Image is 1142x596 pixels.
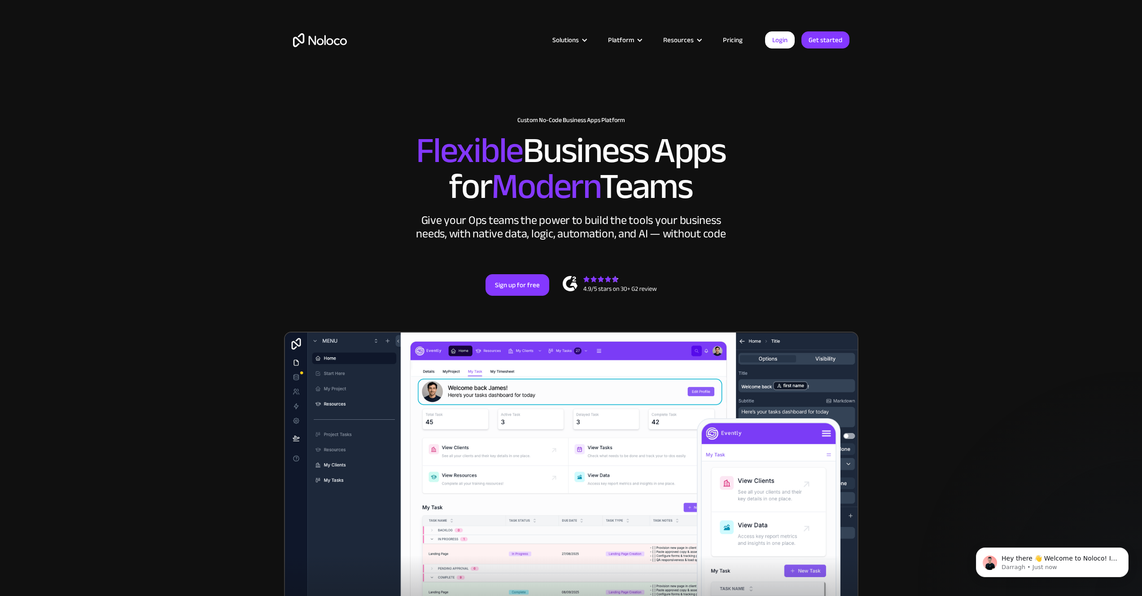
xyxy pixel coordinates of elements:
[491,153,599,220] span: Modern
[541,34,597,46] div: Solutions
[293,133,849,205] h2: Business Apps for Teams
[552,34,579,46] div: Solutions
[712,34,754,46] a: Pricing
[652,34,712,46] div: Resources
[963,529,1142,592] iframe: Intercom notifications message
[414,214,728,241] div: Give your Ops teams the power to build the tools your business needs, with native data, logic, au...
[801,31,849,48] a: Get started
[663,34,694,46] div: Resources
[416,117,523,184] span: Flexible
[486,274,549,296] a: Sign up for free
[293,33,347,47] a: home
[608,34,634,46] div: Platform
[765,31,795,48] a: Login
[597,34,652,46] div: Platform
[293,117,849,124] h1: Custom No-Code Business Apps Platform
